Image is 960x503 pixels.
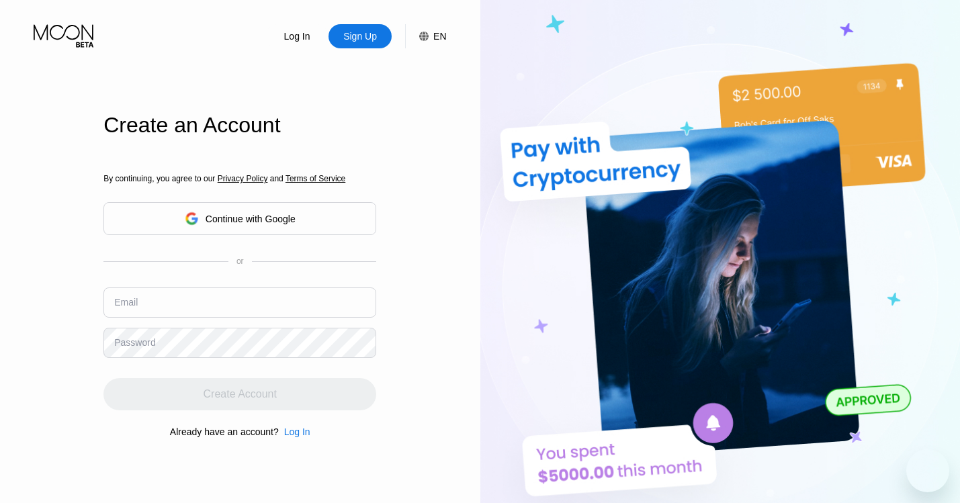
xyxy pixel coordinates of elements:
[265,24,329,48] div: Log In
[906,449,949,492] iframe: Schaltfläche zum Öffnen des Messaging-Fensters
[284,426,310,437] div: Log In
[114,297,138,308] div: Email
[433,31,446,42] div: EN
[286,174,345,183] span: Terms of Service
[236,257,244,266] div: or
[114,337,155,348] div: Password
[279,426,310,437] div: Log In
[218,174,268,183] span: Privacy Policy
[342,30,378,43] div: Sign Up
[329,24,392,48] div: Sign Up
[206,214,296,224] div: Continue with Google
[103,113,376,138] div: Create an Account
[103,202,376,235] div: Continue with Google
[405,24,446,48] div: EN
[267,174,286,183] span: and
[170,426,279,437] div: Already have an account?
[103,174,376,183] div: By continuing, you agree to our
[283,30,312,43] div: Log In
